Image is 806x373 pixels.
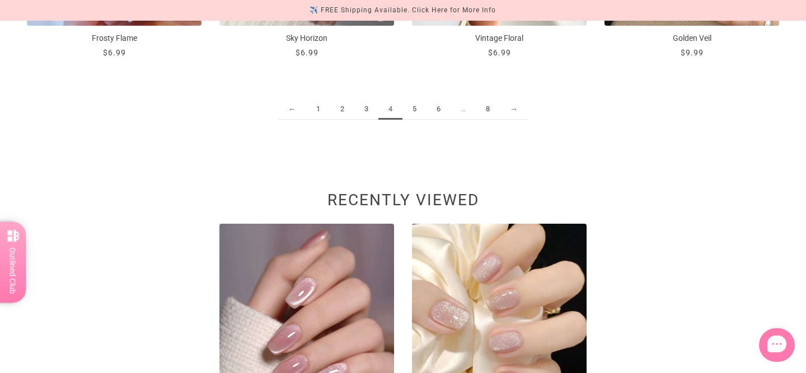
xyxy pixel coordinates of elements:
[330,99,354,120] a: 2
[27,197,779,209] h2: Recently viewed
[476,99,500,120] a: 8
[378,99,402,120] span: 4
[402,99,427,120] a: 5
[306,99,330,120] a: 1
[412,32,587,44] p: Vintage Floral
[278,99,306,120] a: ←
[354,99,378,120] a: 3
[219,32,394,44] p: Sky Horizon
[310,4,496,16] div: ✈️ FREE Shipping Available. Click Here for More Info
[604,32,779,44] p: Golden Veil
[681,48,704,57] span: $9.99
[27,32,201,44] p: Frosty Flame
[488,48,511,57] span: $6.99
[103,48,126,57] span: $6.99
[427,99,451,120] a: 6
[451,99,476,120] span: ...
[296,48,318,57] span: $6.99
[500,99,528,120] a: →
